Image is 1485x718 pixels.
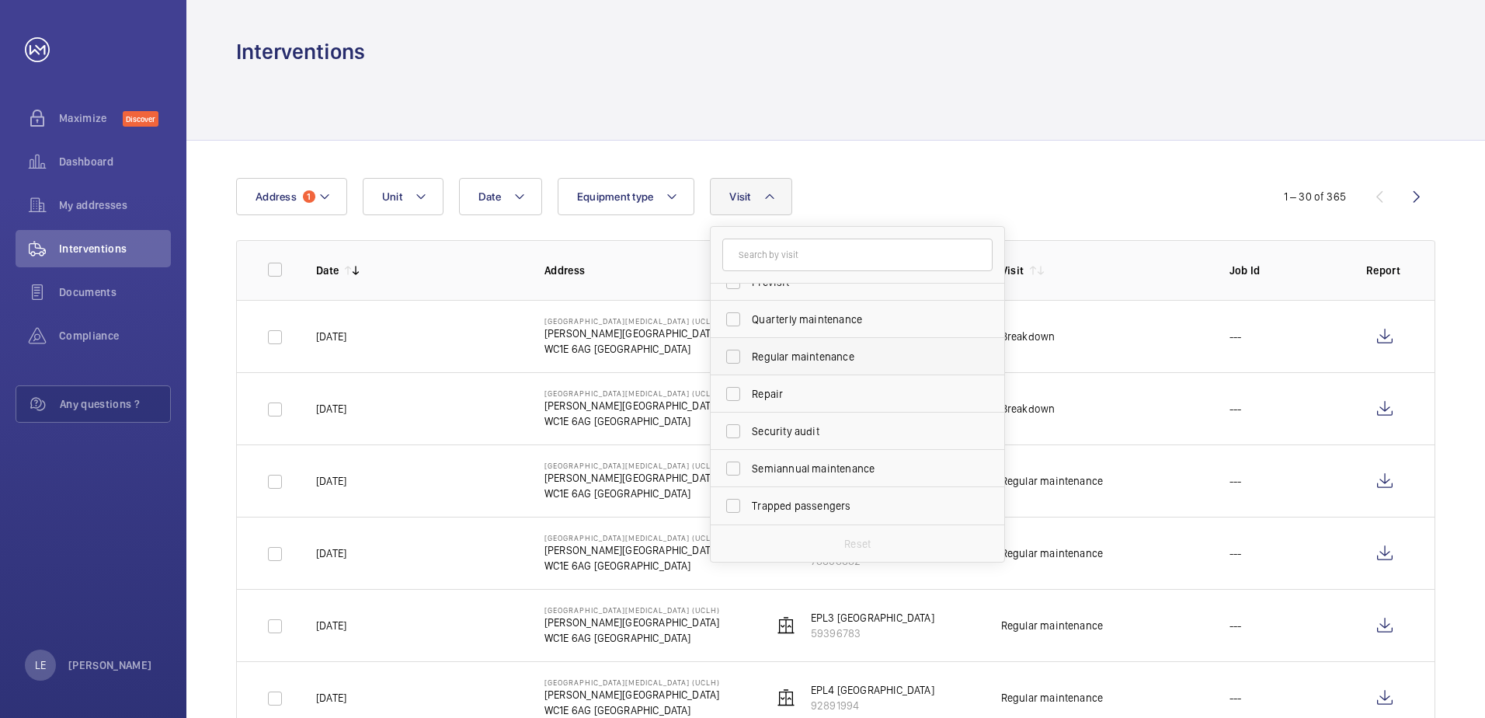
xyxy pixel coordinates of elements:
[316,329,346,344] p: [DATE]
[1001,473,1103,489] div: Regular maintenance
[544,389,720,398] p: [GEOGRAPHIC_DATA][MEDICAL_DATA] (UCLH)
[363,178,443,215] button: Unit
[59,154,171,169] span: Dashboard
[459,178,542,215] button: Date
[1001,329,1055,344] div: Breakdown
[752,312,965,327] span: Quarterly maintenance
[710,178,791,215] button: Visit
[59,284,171,300] span: Documents
[316,690,346,706] p: [DATE]
[35,657,46,673] p: LE
[544,542,720,558] p: [PERSON_NAME][GEOGRAPHIC_DATA]
[544,615,720,630] p: [PERSON_NAME][GEOGRAPHIC_DATA]
[544,558,720,573] p: WC1E 6AG [GEOGRAPHIC_DATA]
[316,263,339,278] p: Date
[544,678,720,687] p: [GEOGRAPHIC_DATA][MEDICAL_DATA] (UCLH)
[478,190,501,203] span: Date
[777,616,795,635] img: elevator.svg
[544,413,720,429] p: WC1E 6AG [GEOGRAPHIC_DATA]
[544,341,720,357] p: WC1E 6AG [GEOGRAPHIC_DATA]
[316,545,346,561] p: [DATE]
[1229,401,1242,417] p: ---
[544,316,720,326] p: [GEOGRAPHIC_DATA][MEDICAL_DATA] (UCLH)
[1001,263,1024,278] p: Visit
[544,702,720,718] p: WC1E 6AG [GEOGRAPHIC_DATA]
[544,470,720,486] p: [PERSON_NAME][GEOGRAPHIC_DATA]
[811,626,934,641] p: 59396783
[316,401,346,417] p: [DATE]
[1001,690,1103,706] div: Regular maintenance
[1001,618,1103,633] div: Regular maintenance
[811,682,934,698] p: EPL4 [GEOGRAPHIC_DATA]
[558,178,695,215] button: Equipment type
[544,687,720,702] p: [PERSON_NAME][GEOGRAPHIC_DATA]
[316,473,346,489] p: [DATE]
[752,386,965,402] span: Repair
[544,486,720,501] p: WC1E 6AG [GEOGRAPHIC_DATA]
[1229,263,1341,278] p: Job Id
[729,190,750,203] span: Visit
[303,190,315,203] span: 1
[1229,329,1242,344] p: ---
[1229,618,1242,633] p: ---
[1001,545,1103,561] div: Regular maintenance
[811,698,934,713] p: 92891994
[256,190,297,203] span: Address
[59,328,171,343] span: Compliance
[544,630,720,646] p: WC1E 6AG [GEOGRAPHIC_DATA]
[236,178,347,215] button: Address1
[123,111,158,127] span: Discover
[752,349,965,364] span: Regular maintenance
[59,110,123,126] span: Maximize
[68,657,152,673] p: [PERSON_NAME]
[1001,401,1055,417] div: Breakdown
[752,423,965,439] span: Security audit
[722,239,993,271] input: Search by visit
[544,326,720,341] p: [PERSON_NAME][GEOGRAPHIC_DATA]
[59,197,171,213] span: My addresses
[544,398,720,413] p: [PERSON_NAME][GEOGRAPHIC_DATA]
[844,536,871,552] p: Reset
[1229,545,1242,561] p: ---
[382,190,402,203] span: Unit
[752,498,965,514] span: Trapped passengers
[544,533,720,542] p: [GEOGRAPHIC_DATA][MEDICAL_DATA] (UCLH)
[811,610,934,626] p: EPL3 [GEOGRAPHIC_DATA]
[544,605,720,615] p: [GEOGRAPHIC_DATA][MEDICAL_DATA] (UCLH)
[577,190,654,203] span: Equipment type
[59,241,171,256] span: Interventions
[1229,473,1242,489] p: ---
[1366,263,1403,278] p: Report
[752,461,965,476] span: Semiannual maintenance
[544,263,748,278] p: Address
[1284,189,1346,204] div: 1 – 30 of 365
[777,688,795,707] img: elevator.svg
[60,396,170,412] span: Any questions ?
[316,618,346,633] p: [DATE]
[1229,690,1242,706] p: ---
[236,37,365,66] h1: Interventions
[544,461,720,470] p: [GEOGRAPHIC_DATA][MEDICAL_DATA] (UCLH)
